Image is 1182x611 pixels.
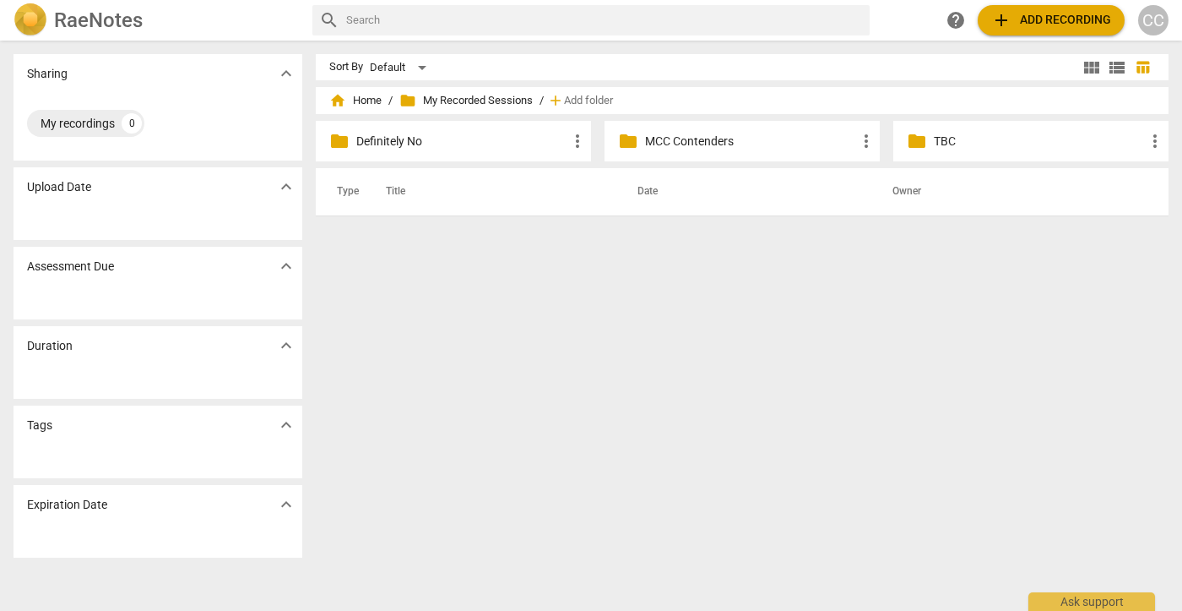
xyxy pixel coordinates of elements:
span: more_vert [567,131,588,151]
p: Assessment Due [27,258,114,275]
span: view_module [1082,57,1102,78]
button: Upload [978,5,1125,35]
span: help [946,10,966,30]
button: CC [1138,5,1168,35]
th: Title [366,168,617,215]
span: My Recorded Sessions [399,92,533,109]
button: Show more [274,174,299,199]
span: more_vert [1145,131,1165,151]
span: search [319,10,339,30]
p: Tags [27,417,52,434]
button: Tile view [1079,55,1104,80]
span: expand_more [276,494,296,515]
button: Table view [1130,55,1155,80]
a: LogoRaeNotes [14,3,299,37]
p: Definitely No [356,133,567,150]
span: folder [399,92,416,109]
p: Sharing [27,65,68,83]
p: TBC [934,133,1145,150]
span: Home [329,92,382,109]
div: Sort By [329,61,363,74]
span: expand_more [276,177,296,197]
span: more_vert [856,131,876,151]
button: Show more [274,254,299,279]
a: Help [941,5,971,35]
span: Add recording [991,10,1111,30]
div: Default [370,54,432,81]
p: Expiration Date [27,496,107,514]
span: table_chart [1135,59,1151,75]
img: Logo [14,3,47,37]
button: Show more [274,412,299,438]
p: MCC Contenders [645,133,856,150]
span: home [329,92,346,109]
th: Owner [872,168,1151,215]
div: Ask support [1028,592,1155,611]
p: Upload Date [27,178,91,196]
button: List view [1104,55,1130,80]
div: 0 [122,113,142,134]
div: My recordings [41,115,115,132]
button: Show more [274,333,299,358]
th: Type [323,168,366,215]
span: / [388,95,393,107]
span: view_list [1107,57,1127,78]
span: folder [907,131,927,151]
span: expand_more [276,415,296,435]
input: Search [346,7,863,34]
span: folder [618,131,638,151]
span: folder [329,131,350,151]
th: Date [617,168,871,215]
span: expand_more [276,256,296,276]
h2: RaeNotes [54,8,143,32]
span: expand_more [276,63,296,84]
span: add [547,92,564,109]
span: / [539,95,544,107]
span: expand_more [276,336,296,356]
span: add [991,10,1011,30]
button: Show more [274,61,299,86]
span: Add folder [564,95,613,107]
button: Show more [274,492,299,517]
p: Duration [27,337,73,355]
